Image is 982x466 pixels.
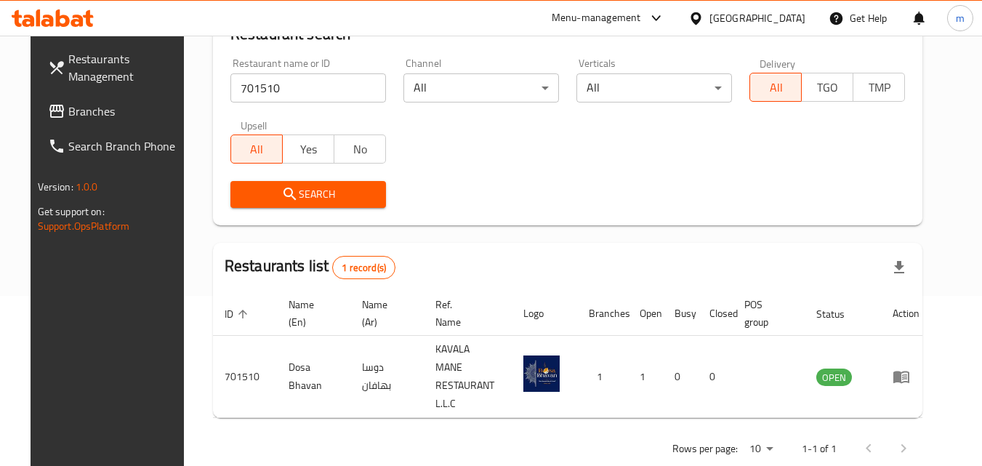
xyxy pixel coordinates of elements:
td: 1 [628,336,663,418]
a: Search Branch Phone [36,129,195,164]
th: Logo [512,292,577,336]
a: Branches [36,94,195,129]
span: OPEN [816,369,852,386]
th: Open [628,292,663,336]
button: Search [230,181,386,208]
span: All [237,139,277,160]
button: Yes [282,134,334,164]
button: TGO [801,73,853,102]
p: Rows per page: [672,440,738,458]
div: All [403,73,559,103]
div: All [576,73,732,103]
div: Export file [882,250,917,285]
p: 1-1 of 1 [802,440,837,458]
button: TMP [853,73,905,102]
span: Search Branch Phone [68,137,183,155]
input: Search for restaurant name or ID.. [230,73,386,103]
th: Branches [577,292,628,336]
td: 0 [663,336,698,418]
span: ID [225,305,252,323]
div: Menu-management [552,9,641,27]
span: Branches [68,103,183,120]
div: OPEN [816,369,852,386]
th: Action [881,292,931,336]
td: KAVALA MANE RESTAURANT L.L.C [424,336,512,418]
label: Delivery [760,58,796,68]
label: Upsell [241,120,267,130]
span: Search [242,185,374,204]
img: Dosa Bhavan [523,355,560,392]
button: All [230,134,283,164]
span: All [756,77,796,98]
span: 1 record(s) [333,261,395,275]
h2: Restaurants list [225,255,395,279]
td: 1 [577,336,628,418]
span: 1.0.0 [76,177,98,196]
span: Ref. Name [435,296,494,331]
h2: Restaurant search [230,23,906,45]
td: 0 [698,336,733,418]
th: Closed [698,292,733,336]
span: Version: [38,177,73,196]
a: Support.OpsPlatform [38,217,130,236]
div: Menu [893,368,919,385]
a: Restaurants Management [36,41,195,94]
button: All [749,73,802,102]
span: Yes [289,139,329,160]
span: POS group [744,296,787,331]
td: 701510 [213,336,277,418]
td: Dosa Bhavan [277,336,350,418]
span: Name (En) [289,296,333,331]
span: TGO [808,77,848,98]
th: Busy [663,292,698,336]
span: TMP [859,77,899,98]
span: m [956,10,965,26]
div: Rows per page: [744,438,778,460]
button: No [334,134,386,164]
span: Name (Ar) [362,296,406,331]
div: [GEOGRAPHIC_DATA] [709,10,805,26]
span: Restaurants Management [68,50,183,85]
td: دوسا بهافان [350,336,424,418]
table: enhanced table [213,292,931,418]
span: Get support on: [38,202,105,221]
span: No [340,139,380,160]
span: Status [816,305,864,323]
